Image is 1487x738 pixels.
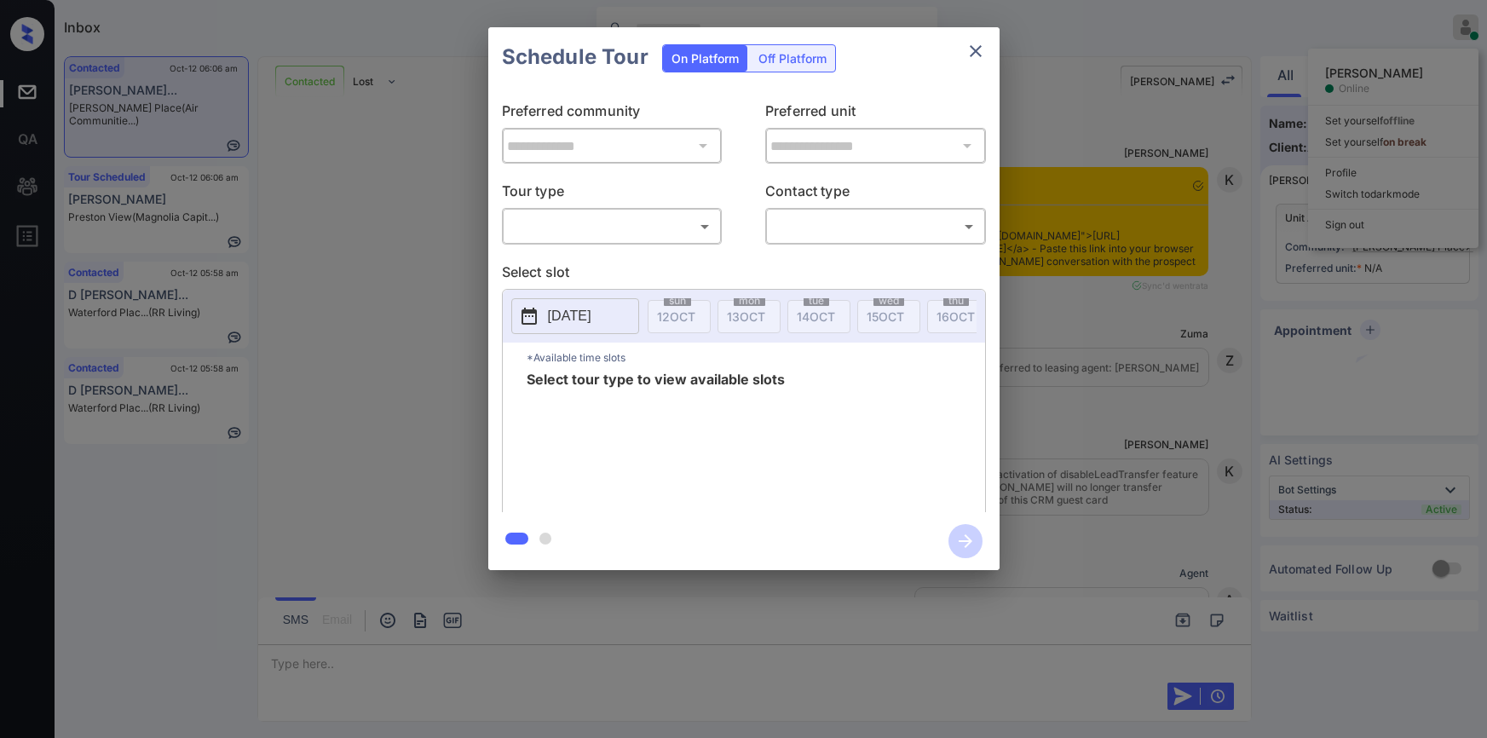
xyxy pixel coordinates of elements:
div: Off Platform [750,45,835,72]
p: Tour type [502,181,723,208]
button: close [959,34,993,68]
div: On Platform [663,45,747,72]
p: Select slot [502,262,986,289]
p: [DATE] [548,306,591,326]
span: Select tour type to view available slots [527,372,785,509]
p: Preferred unit [765,101,986,128]
button: [DATE] [511,298,639,334]
h2: Schedule Tour [488,27,662,87]
p: Preferred community [502,101,723,128]
p: Contact type [765,181,986,208]
p: *Available time slots [527,343,985,372]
